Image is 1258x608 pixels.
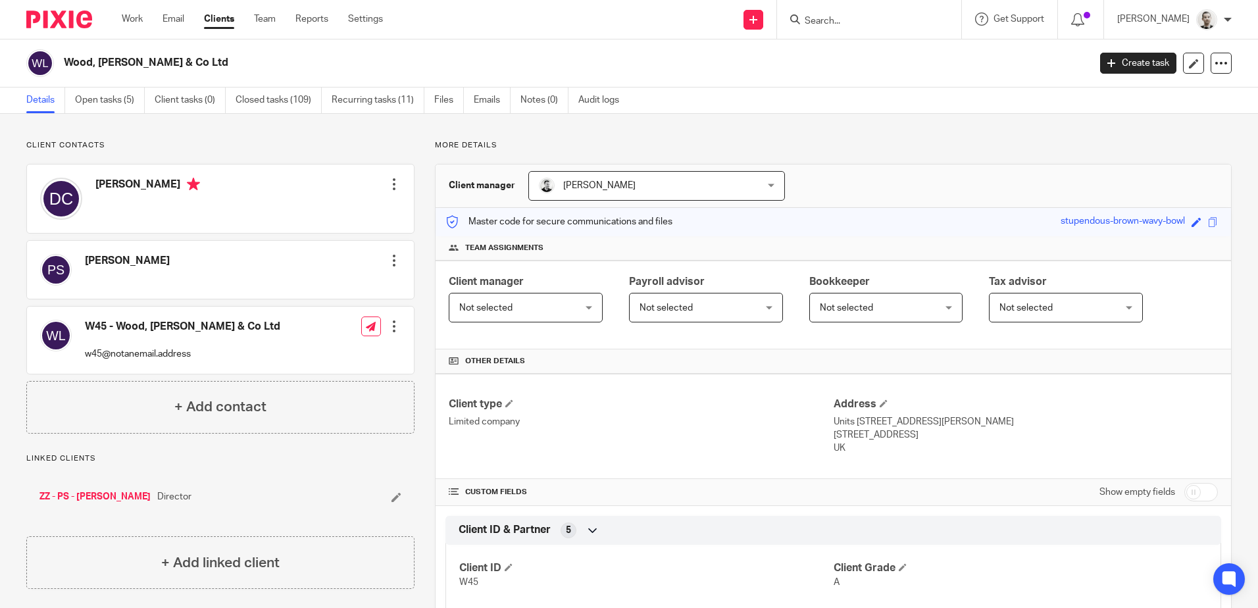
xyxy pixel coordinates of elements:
[449,276,524,287] span: Client manager
[640,303,693,313] span: Not selected
[163,13,184,26] a: Email
[465,243,543,253] span: Team assignments
[40,178,82,220] img: svg%3E
[459,523,551,537] span: Client ID & Partner
[520,88,568,113] a: Notes (0)
[434,88,464,113] a: Files
[629,276,705,287] span: Payroll advisor
[445,215,672,228] p: Master code for secure communications and files
[1061,215,1185,230] div: stupendous-brown-wavy-bowl
[449,415,833,428] p: Limited company
[295,13,328,26] a: Reports
[834,397,1218,411] h4: Address
[834,442,1218,455] p: UK
[449,397,833,411] h4: Client type
[26,49,54,77] img: svg%3E
[539,178,555,193] img: Dave_2025.jpg
[26,11,92,28] img: Pixie
[809,276,870,287] span: Bookkeeper
[820,303,873,313] span: Not selected
[157,490,191,503] span: Director
[85,347,280,361] p: w45@notanemail.address
[174,397,266,417] h4: + Add contact
[236,88,322,113] a: Closed tasks (109)
[254,13,276,26] a: Team
[465,356,525,367] span: Other details
[75,88,145,113] a: Open tasks (5)
[155,88,226,113] a: Client tasks (0)
[40,320,72,351] img: svg%3E
[332,88,424,113] a: Recurring tasks (11)
[803,16,922,28] input: Search
[563,181,636,190] span: [PERSON_NAME]
[348,13,383,26] a: Settings
[1099,486,1175,499] label: Show empty fields
[474,88,511,113] a: Emails
[204,13,234,26] a: Clients
[566,524,571,537] span: 5
[1196,9,1217,30] img: PS.png
[40,254,72,286] img: svg%3E
[999,303,1053,313] span: Not selected
[449,487,833,497] h4: CUSTOM FIELDS
[834,428,1218,442] p: [STREET_ADDRESS]
[85,254,170,268] h4: [PERSON_NAME]
[459,303,513,313] span: Not selected
[26,453,415,464] p: Linked clients
[122,13,143,26] a: Work
[1117,13,1190,26] p: [PERSON_NAME]
[459,578,478,587] span: W45
[26,88,65,113] a: Details
[26,140,415,151] p: Client contacts
[39,490,151,503] a: ZZ - PS - [PERSON_NAME]
[161,553,280,573] h4: + Add linked client
[459,561,833,575] h4: Client ID
[64,56,877,70] h2: Wood, [PERSON_NAME] & Co Ltd
[989,276,1047,287] span: Tax advisor
[435,140,1232,151] p: More details
[1100,53,1176,74] a: Create task
[95,178,200,194] h4: [PERSON_NAME]
[834,561,1207,575] h4: Client Grade
[834,578,840,587] span: A
[187,178,200,191] i: Primary
[449,179,515,192] h3: Client manager
[834,415,1218,428] p: Units [STREET_ADDRESS][PERSON_NAME]
[578,88,629,113] a: Audit logs
[994,14,1044,24] span: Get Support
[85,320,280,334] h4: W45 - Wood, [PERSON_NAME] & Co Ltd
